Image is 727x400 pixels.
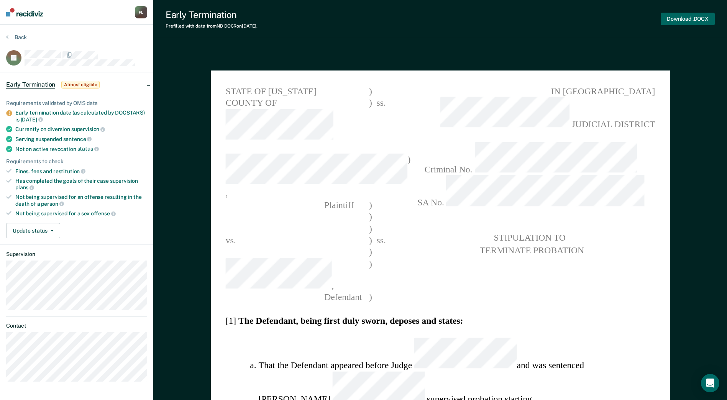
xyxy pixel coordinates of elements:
section: [1] [225,315,655,326]
span: Early Termination [6,81,55,89]
span: STATE OF [US_STATE] [225,85,369,97]
div: Early Termination [166,9,258,20]
span: ss. [372,97,390,142]
div: Not being supervised for an offense resulting in the death of a [15,194,147,207]
img: Recidiviz [6,8,43,16]
div: Has completed the goals of their case supervision [15,178,147,191]
span: offense [91,210,116,216]
span: supervision [71,126,105,132]
div: Requirements validated by OMS data [6,100,147,107]
span: ) [369,211,372,223]
span: ) [369,199,372,211]
span: ) [369,258,372,291]
span: sentence [63,136,92,142]
span: vs. [225,235,236,245]
span: ) [369,223,372,234]
span: ) [369,85,372,97]
div: Early termination date (as calculated by DOCSTARS) is [DATE] [15,110,147,123]
span: plans [15,184,34,190]
pre: STIPULATION TO TERMINATE PROBATION [407,232,655,256]
span: SA No. [407,175,655,209]
span: Defendant [225,292,362,302]
span: ss. [372,234,390,246]
button: FL [135,6,147,18]
span: ) [369,234,372,246]
dt: Supervision [6,251,147,257]
span: COUNTY OF [225,97,369,142]
span: JUDICIAL DISTRICT [407,97,655,131]
span: Almost eligible [61,81,100,89]
span: Criminal No. [407,142,655,175]
span: ) [369,97,372,142]
div: Requirements to check [6,158,147,165]
div: Fines, fees and [15,168,147,175]
span: status [77,146,99,152]
div: Serving suspended [15,136,147,143]
button: Update status [6,223,60,238]
span: restitution [53,168,85,174]
div: F L [135,6,147,18]
div: Not being supervised for a sex [15,210,147,217]
strong: The Defendant, being first duly sworn, deposes and states: [238,315,463,325]
div: Currently on diversion [15,126,147,133]
span: Plaintiff [225,200,354,210]
span: person [41,201,64,207]
span: ) [369,291,372,303]
button: Back [6,34,27,41]
div: Open Intercom Messenger [701,374,719,392]
div: Not on active revocation [15,146,147,152]
span: , [225,154,407,199]
button: Download .DOCX [661,13,715,25]
span: , [225,258,369,291]
div: Prefilled with data from ND DOCR on [DATE] . [166,23,258,29]
dt: Contact [6,323,147,329]
span: ) [369,246,372,258]
span: IN [GEOGRAPHIC_DATA] [407,85,655,97]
